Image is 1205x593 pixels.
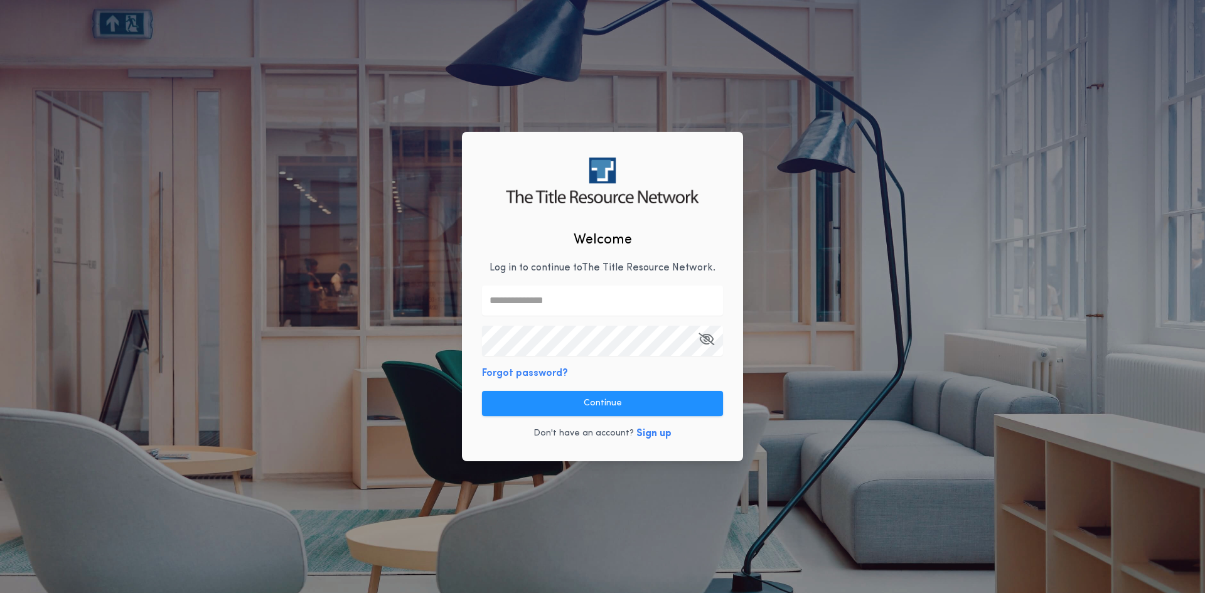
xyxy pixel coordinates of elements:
p: Don't have an account? [533,427,634,440]
img: logo [506,158,699,203]
button: Forgot password? [482,366,568,381]
button: Sign up [636,426,672,441]
button: Continue [482,391,723,416]
h2: Welcome [574,230,632,250]
p: Log in to continue to The Title Resource Network . [490,260,715,275]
